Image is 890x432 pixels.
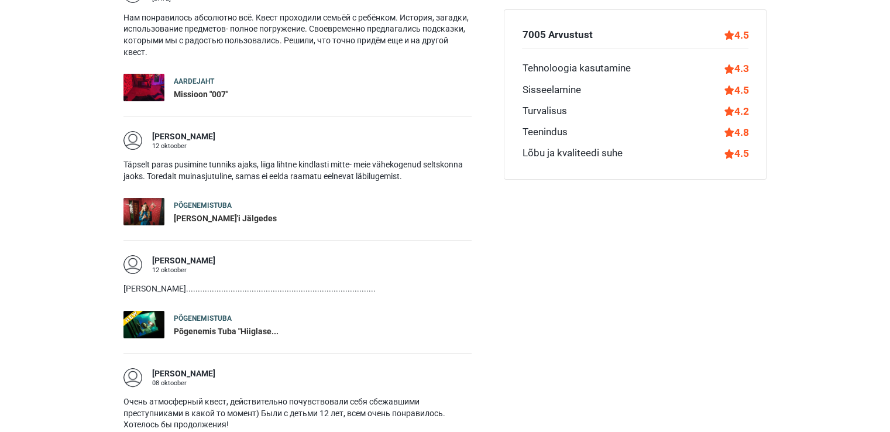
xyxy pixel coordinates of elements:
p: Очень атмосферный квест, действительно почувствовали себя сбежавшими преступниками в какой то мом... [123,396,472,431]
div: [PERSON_NAME] [152,131,215,143]
div: Põgenemistuba [174,201,277,211]
div: 4.5 [724,28,748,43]
img: Põgenemis Tuba "Hiiglase Kodu" [123,311,164,338]
div: 12 oktoober [152,267,215,273]
p: Нам понравилось абсолютно всё. Квест проходили семьёй с ребёнком. История, загадки, использование... [123,12,472,58]
div: Lõbu ja kvaliteedi suhe [522,146,622,161]
p: Täpselt paras pusimine tunniks ajaks, liiga lihtne kindlasti mitte- meie vähekogenud seltskonna j... [123,159,472,182]
div: 4.5 [724,83,748,98]
a: Põgenemis Tuba "Hiiglase Kodu" Põgenemistuba Põgenemis Tuba "Hiiglase... [123,311,472,338]
div: 08 oktoober [152,380,215,386]
div: Sisseelamine [522,83,580,98]
div: 4.8 [724,125,748,140]
img: Alice'i Jälgedes [123,198,164,225]
div: 4.3 [724,61,748,76]
div: 4.5 [724,146,748,161]
a: Missioon "007" Aardejaht Missioon "007" [123,74,472,101]
div: 12 oktoober [152,143,215,149]
div: Teenindus [522,125,567,140]
div: Aardejaht [174,77,228,87]
div: Missioon "007" [174,89,228,101]
div: Põgenemis Tuba "Hiiglase... [174,326,279,338]
div: [PERSON_NAME] [152,255,215,267]
div: Turvalisus [522,104,566,119]
div: [PERSON_NAME] [152,368,215,380]
p: [PERSON_NAME]................................................................................. [123,283,472,295]
div: Põgenemistuba [174,314,279,324]
div: [PERSON_NAME]'i Jälgedes [174,213,277,225]
a: Alice'i Jälgedes Põgenemistuba [PERSON_NAME]'i Jälgedes [123,198,472,225]
div: 4.2 [724,104,748,119]
img: Missioon "007" [123,74,164,101]
div: Tehnoloogia kasutamine [522,61,630,76]
div: 7005 Arvustust [522,28,592,43]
